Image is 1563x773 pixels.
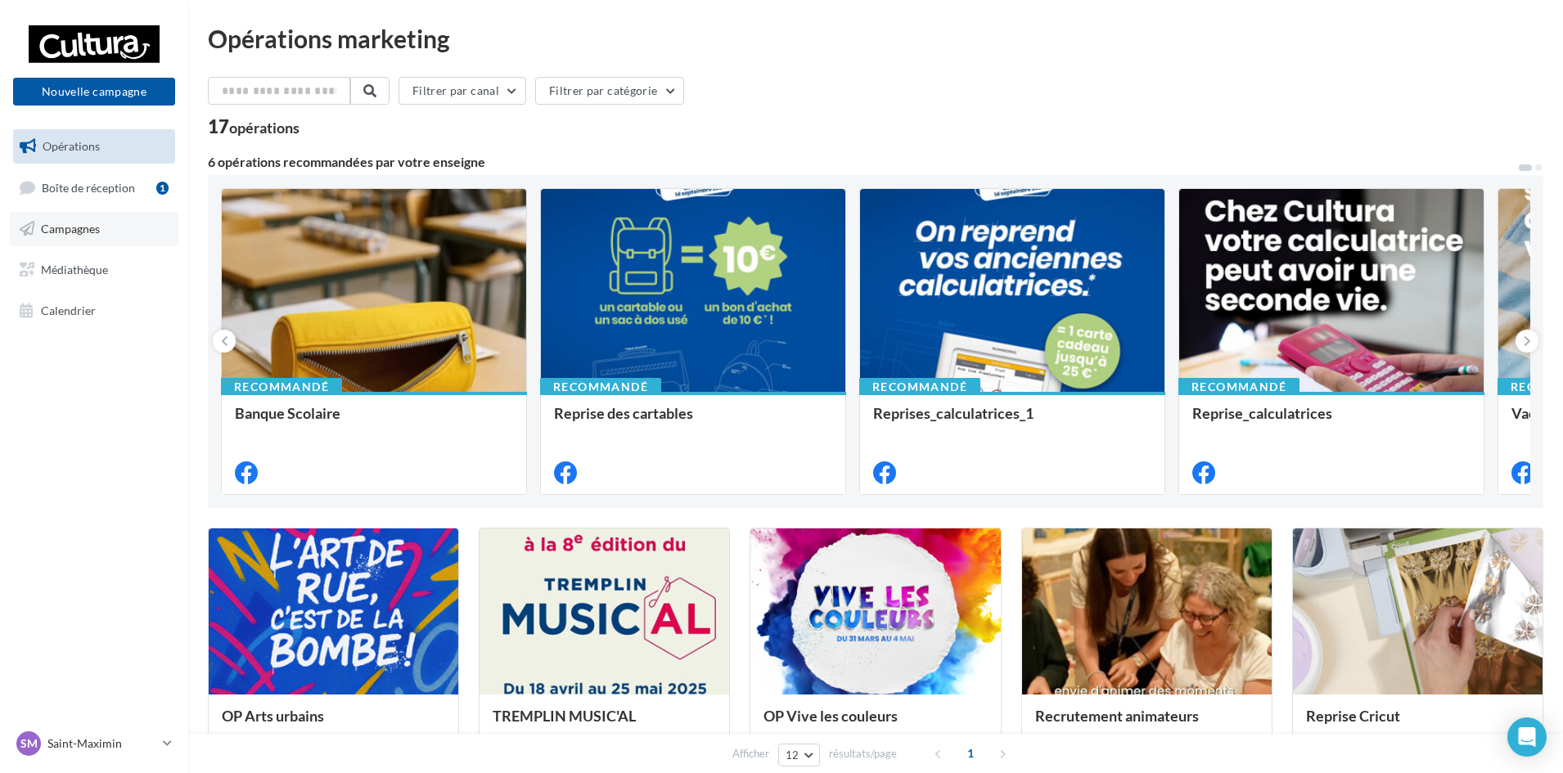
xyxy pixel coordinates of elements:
[10,129,178,164] a: Opérations
[10,253,178,287] a: Médiathèque
[10,170,178,205] a: Boîte de réception1
[10,294,178,328] a: Calendrier
[208,155,1517,169] div: 6 opérations recommandées par votre enseigne
[763,707,898,725] span: OP Vive les couleurs
[208,118,300,136] div: 17
[156,182,169,195] div: 1
[859,378,980,396] div: Recommandé
[493,707,636,725] span: TREMPLIN MUSIC'AL
[208,26,1543,51] div: Opérations marketing
[235,404,340,422] span: Banque Scolaire
[41,222,100,236] span: Campagnes
[1178,378,1299,396] div: Recommandé
[13,728,175,759] a: SM Saint-Maximin
[1035,707,1199,725] span: Recrutement animateurs
[10,212,178,246] a: Campagnes
[778,744,820,766] button: 12
[229,120,300,135] div: opérations
[399,77,526,105] button: Filtrer par canal
[873,404,1034,422] span: Reprises_calculatrices_1
[786,748,800,762] span: 12
[13,78,175,106] button: Nouvelle campagne
[221,378,342,396] div: Recommandé
[540,378,661,396] div: Recommandé
[554,404,693,422] span: Reprise des cartables
[222,707,324,725] span: OP Arts urbains
[43,139,100,153] span: Opérations
[732,746,769,762] span: Afficher
[829,746,897,762] span: résultats/page
[42,180,135,194] span: Boîte de réception
[20,735,38,752] span: SM
[957,740,984,766] span: 1
[1507,717,1547,757] div: Open Intercom Messenger
[1192,404,1332,422] span: Reprise_calculatrices
[535,77,684,105] button: Filtrer par catégorie
[1306,707,1400,725] span: Reprise Cricut
[47,735,156,752] p: Saint-Maximin
[41,263,108,276] span: Médiathèque
[41,303,96,317] span: Calendrier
